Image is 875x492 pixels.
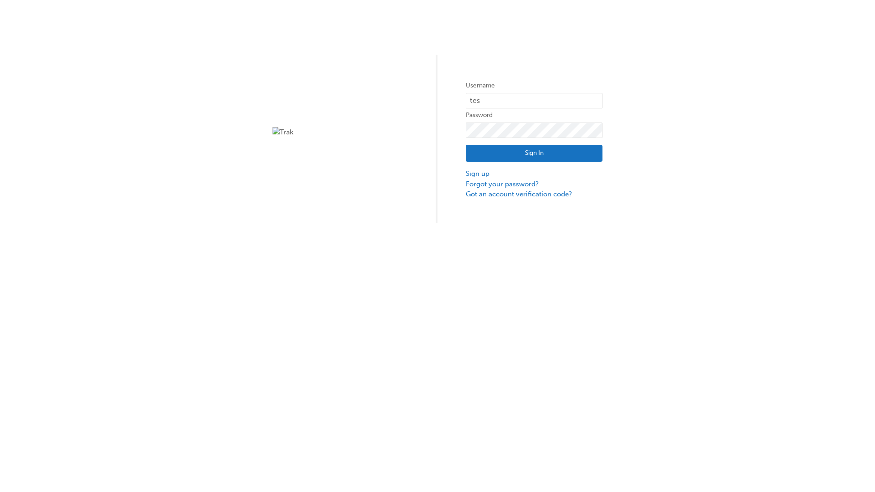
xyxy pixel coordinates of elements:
[466,80,602,91] label: Username
[466,169,602,179] a: Sign up
[466,145,602,162] button: Sign In
[466,110,602,121] label: Password
[466,93,602,108] input: Username
[466,179,602,190] a: Forgot your password?
[466,189,602,200] a: Got an account verification code?
[273,127,409,138] img: Trak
